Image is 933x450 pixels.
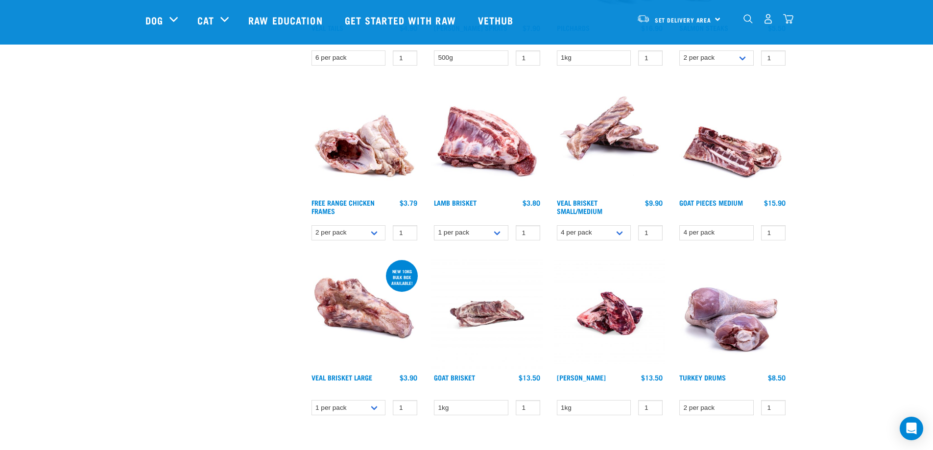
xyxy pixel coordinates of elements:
[468,0,526,40] a: Vethub
[516,400,540,415] input: 1
[677,83,788,194] img: 1197 Goat Pieces Medium 01
[400,374,417,381] div: $3.90
[638,400,663,415] input: 1
[145,13,163,27] a: Dog
[309,258,420,369] img: 1205 Veal Brisket 1pp 01
[335,0,468,40] a: Get started with Raw
[557,376,606,379] a: [PERSON_NAME]
[519,374,540,381] div: $13.50
[638,225,663,240] input: 1
[783,14,793,24] img: home-icon@2x.png
[434,201,477,204] a: Lamb Brisket
[641,374,663,381] div: $13.50
[554,258,666,369] img: Venison Brisket Bone 1662
[393,50,417,66] input: 1
[393,225,417,240] input: 1
[386,264,418,290] div: new 10kg bulk box available!
[645,199,663,207] div: $9.90
[239,0,335,40] a: Raw Education
[743,14,753,24] img: home-icon-1@2x.png
[655,18,712,22] span: Set Delivery Area
[393,400,417,415] input: 1
[900,417,923,440] div: Open Intercom Messenger
[761,225,786,240] input: 1
[311,201,375,212] a: Free Range Chicken Frames
[637,14,650,23] img: van-moving.png
[764,199,786,207] div: $15.90
[768,374,786,381] div: $8.50
[431,258,543,369] img: Goat Brisket
[761,50,786,66] input: 1
[434,376,475,379] a: Goat Brisket
[638,50,663,66] input: 1
[557,201,602,212] a: Veal Brisket Small/Medium
[523,199,540,207] div: $3.80
[309,83,420,194] img: 1236 Chicken Frame Turks 01
[763,14,773,24] img: user.png
[679,376,726,379] a: Turkey Drums
[761,400,786,415] input: 1
[679,201,743,204] a: Goat Pieces Medium
[311,376,372,379] a: Veal Brisket Large
[431,83,543,194] img: 1240 Lamb Brisket Pieces 01
[516,225,540,240] input: 1
[197,13,214,27] a: Cat
[516,50,540,66] input: 1
[400,199,417,207] div: $3.79
[554,83,666,194] img: 1207 Veal Brisket 4pp 01
[677,258,788,369] img: 1253 Turkey Drums 01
